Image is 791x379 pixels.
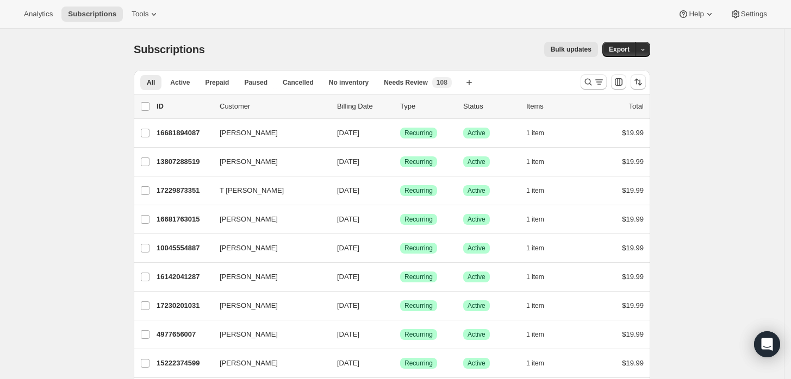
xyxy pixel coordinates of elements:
span: [DATE] [337,244,359,252]
button: [PERSON_NAME] [213,211,322,228]
button: [PERSON_NAME] [213,268,322,286]
span: Prepaid [205,78,229,87]
span: Active [468,301,485,310]
span: [DATE] [337,129,359,137]
p: 16681763015 [157,214,211,225]
span: Active [468,157,485,166]
span: Active [170,78,190,87]
span: Active [468,330,485,339]
button: 1 item [526,125,556,141]
span: Subscriptions [68,10,116,18]
span: $19.99 [622,273,644,281]
p: Total [629,101,644,112]
button: Subscriptions [61,7,123,22]
div: 13807288519[PERSON_NAME][DATE]SuccessRecurringSuccessActive1 item$19.99 [157,154,644,169]
span: $19.99 [622,186,644,194]
button: [PERSON_NAME] [213,239,322,257]
span: [PERSON_NAME] [220,156,278,167]
button: [PERSON_NAME] [213,153,322,170]
span: No inventory [329,78,369,87]
div: 4977656007[PERSON_NAME][DATE]SuccessRecurringSuccessActive1 item$19.99 [157,327,644,342]
span: Recurring [404,129,433,137]
p: 17230201031 [157,300,211,311]
span: Active [468,186,485,195]
span: $19.99 [622,157,644,166]
button: [PERSON_NAME] [213,297,322,314]
button: Analytics [17,7,59,22]
button: Bulk updates [544,42,598,57]
span: Active [468,244,485,252]
div: 17229873351T [PERSON_NAME][DATE]SuccessRecurringSuccessActive1 item$19.99 [157,183,644,198]
button: Customize table column order and visibility [611,74,626,90]
span: Help [689,10,703,18]
p: 13807288519 [157,156,211,167]
span: [DATE] [337,215,359,223]
span: Recurring [404,157,433,166]
span: $19.99 [622,359,644,367]
span: 1 item [526,186,544,195]
span: $19.99 [622,129,644,137]
span: Export [609,45,630,54]
button: [PERSON_NAME] [213,124,322,142]
p: 16142041287 [157,271,211,282]
button: Sort the results [631,74,646,90]
span: Analytics [24,10,53,18]
span: [DATE] [337,359,359,367]
span: [PERSON_NAME] [220,329,278,340]
span: [PERSON_NAME] [220,300,278,311]
span: Active [468,273,485,281]
span: 1 item [526,129,544,137]
span: [PERSON_NAME] [220,128,278,138]
span: Needs Review [384,78,428,87]
span: Active [468,215,485,224]
span: Recurring [404,186,433,195]
span: [DATE] [337,330,359,338]
div: 16681763015[PERSON_NAME][DATE]SuccessRecurringSuccessActive1 item$19.99 [157,212,644,227]
button: T [PERSON_NAME] [213,182,322,199]
span: Paused [244,78,267,87]
span: Recurring [404,301,433,310]
button: [PERSON_NAME] [213,355,322,372]
div: 16681894087[PERSON_NAME][DATE]SuccessRecurringSuccessActive1 item$19.99 [157,125,644,141]
span: Recurring [404,359,433,368]
span: Active [468,129,485,137]
span: $19.99 [622,301,644,309]
div: 17230201031[PERSON_NAME][DATE]SuccessRecurringSuccessActive1 item$19.99 [157,298,644,313]
p: 10045554887 [157,243,211,254]
p: ID [157,101,211,112]
button: Export [602,42,636,57]
button: Tools [125,7,166,22]
div: IDCustomerBilling DateTypeStatusItemsTotal [157,101,644,112]
p: 17229873351 [157,185,211,196]
button: 1 item [526,356,556,371]
span: Bulk updates [551,45,591,54]
button: Create new view [460,75,478,90]
div: Type [400,101,454,112]
button: 1 item [526,154,556,169]
span: 1 item [526,244,544,252]
button: 1 item [526,212,556,227]
span: 1 item [526,330,544,339]
p: Status [463,101,518,112]
div: 15222374599[PERSON_NAME][DATE]SuccessRecurringSuccessActive1 item$19.99 [157,356,644,371]
button: 1 item [526,298,556,313]
span: 1 item [526,359,544,368]
button: 1 item [526,269,556,285]
button: Settings [724,7,774,22]
span: 108 [437,78,447,87]
span: [DATE] [337,273,359,281]
button: Help [671,7,721,22]
span: [PERSON_NAME] [220,243,278,254]
div: Items [526,101,581,112]
div: 16142041287[PERSON_NAME][DATE]SuccessRecurringSuccessActive1 item$19.99 [157,269,644,285]
button: 1 item [526,327,556,342]
span: Recurring [404,330,433,339]
p: 15222374599 [157,358,211,369]
span: T [PERSON_NAME] [220,185,284,196]
span: $19.99 [622,215,644,223]
span: Cancelled [283,78,314,87]
p: 4977656007 [157,329,211,340]
span: [DATE] [337,301,359,309]
span: [PERSON_NAME] [220,214,278,225]
p: 16681894087 [157,128,211,138]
